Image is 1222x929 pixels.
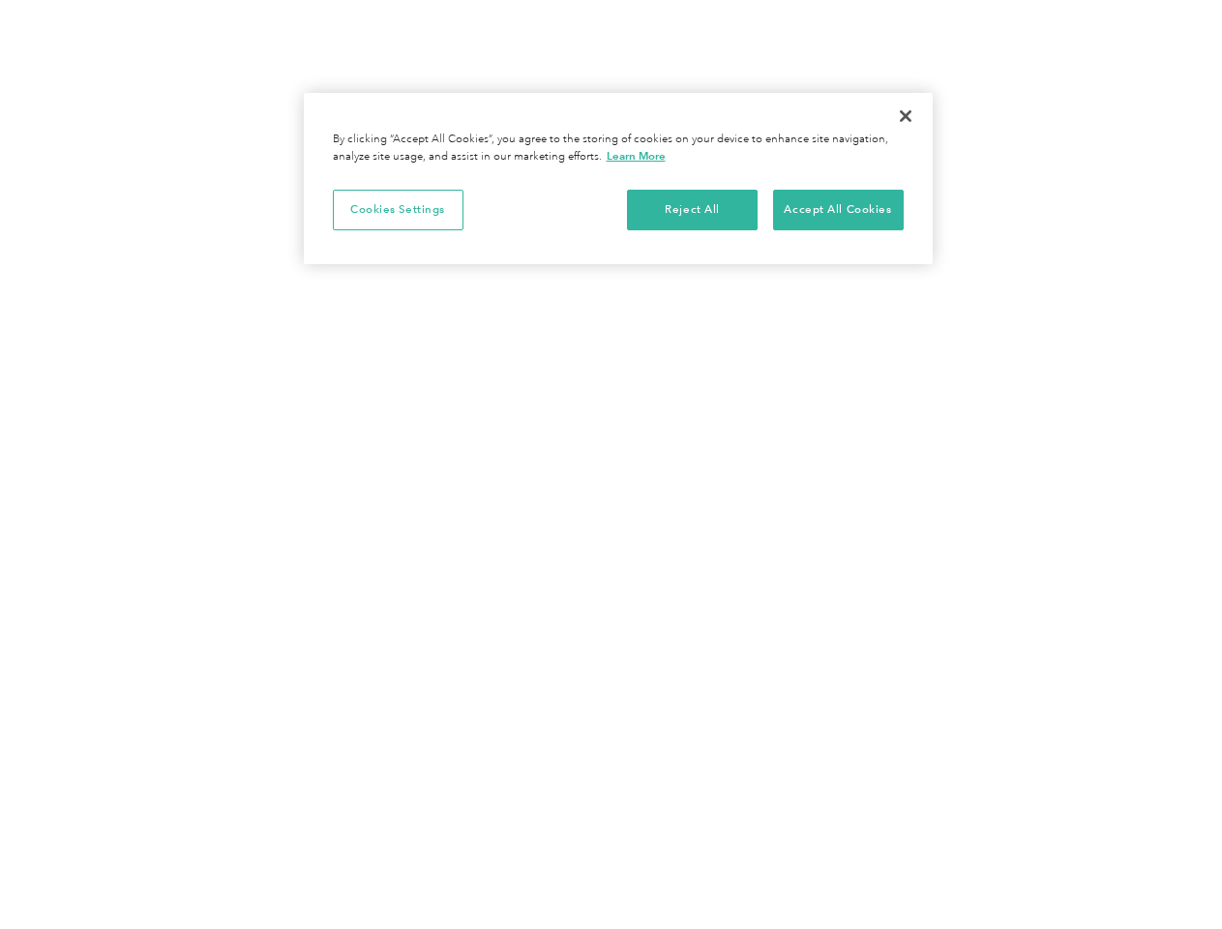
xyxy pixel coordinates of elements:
div: Cookie banner [304,93,933,264]
button: Close [884,95,927,137]
button: Cookies Settings [333,190,463,230]
button: Reject All [627,190,758,230]
div: By clicking “Accept All Cookies”, you agree to the storing of cookies on your device to enhance s... [333,132,904,165]
a: More information about your privacy, opens in a new tab [607,149,666,163]
div: Privacy [304,93,933,264]
button: Accept All Cookies [773,190,904,230]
